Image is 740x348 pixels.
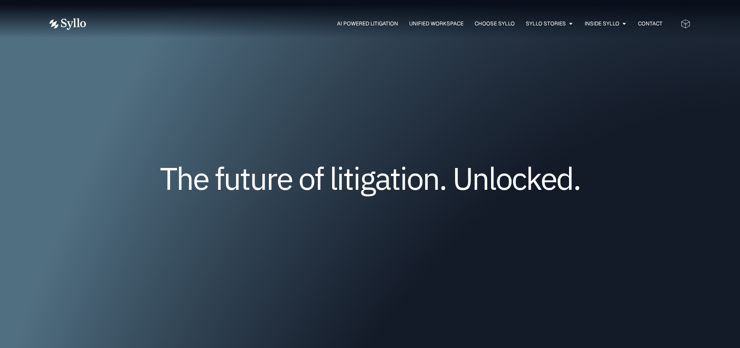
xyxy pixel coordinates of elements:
a: Unified Workspace [409,20,464,28]
a: Inside Syllo [585,20,619,28]
a: AI Powered Litigation [337,20,398,28]
a: Contact [638,20,663,28]
div: Menu Toggle [104,20,663,28]
a: Choose Syllo [475,20,515,28]
nav: Menu [104,20,663,28]
h1: The future of litigation. Unlocked. [103,164,637,193]
a: Syllo Stories [526,20,566,28]
img: Vector [49,18,86,30]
